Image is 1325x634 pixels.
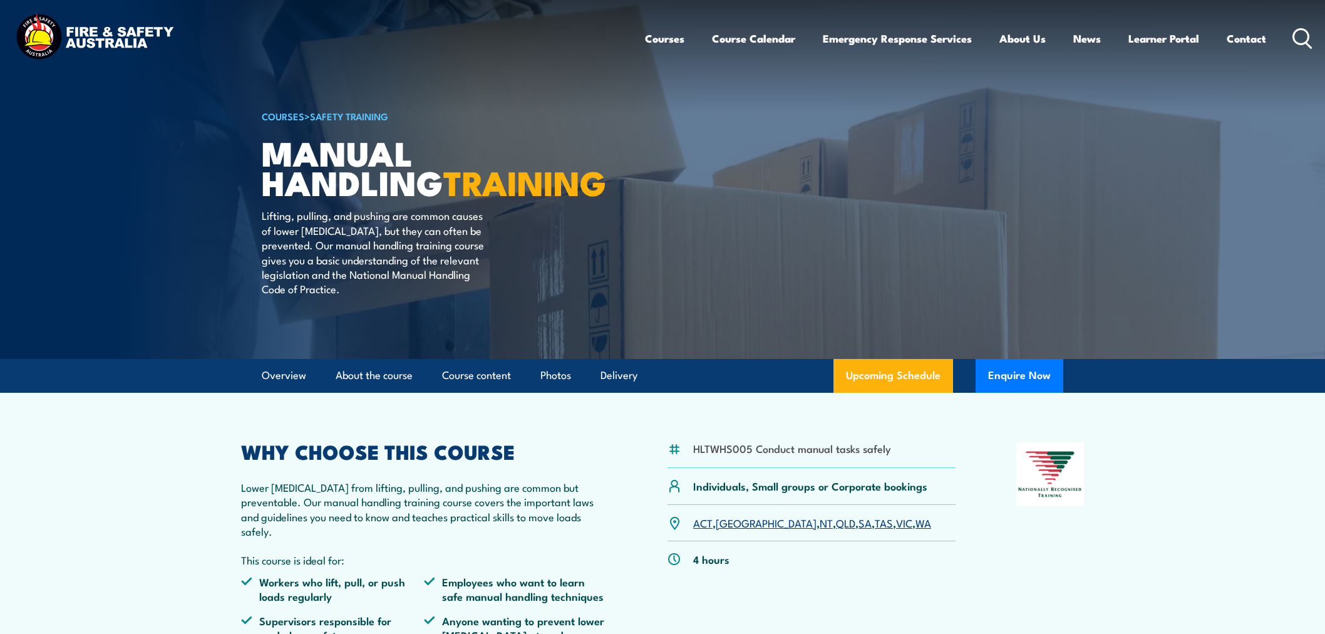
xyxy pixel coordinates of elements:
a: News [1073,22,1101,55]
a: WA [915,515,931,530]
a: Safety Training [310,109,388,123]
a: COURSES [262,109,304,123]
a: Emergency Response Services [823,22,972,55]
p: Individuals, Small groups or Corporate bookings [693,479,927,493]
a: Overview [262,359,306,392]
a: ACT [693,515,713,530]
strong: TRAINING [443,155,606,207]
a: Learner Portal [1128,22,1199,55]
p: Lower [MEDICAL_DATA] from lifting, pulling, and pushing are common but preventable. Our manual ha... [241,480,607,539]
a: Courses [645,22,684,55]
h6: > [262,108,571,123]
a: Course Calendar [712,22,795,55]
h1: Manual Handling [262,138,571,196]
a: [GEOGRAPHIC_DATA] [716,515,817,530]
img: Nationally Recognised Training logo. [1016,442,1084,506]
p: , , , , , , , [693,516,931,530]
a: VIC [896,515,912,530]
a: Upcoming Schedule [833,359,953,393]
li: HLTWHS005 Conduct manual tasks safely [693,441,891,455]
a: TAS [875,515,893,530]
p: 4 hours [693,552,730,566]
a: Delivery [601,359,637,392]
h2: WHY CHOOSE THIS COURSE [241,442,607,460]
li: Workers who lift, pull, or push loads regularly [241,574,424,604]
button: Enquire Now [976,359,1063,393]
li: Employees who want to learn safe manual handling techniques [424,574,607,604]
a: Contact [1227,22,1266,55]
p: This course is ideal for: [241,553,607,567]
a: Photos [540,359,571,392]
p: Lifting, pulling, and pushing are common causes of lower [MEDICAL_DATA], but they can often be pr... [262,208,490,296]
a: Course content [442,359,511,392]
a: About the course [336,359,413,392]
a: About Us [999,22,1046,55]
a: QLD [836,515,855,530]
a: SA [858,515,872,530]
a: NT [820,515,833,530]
